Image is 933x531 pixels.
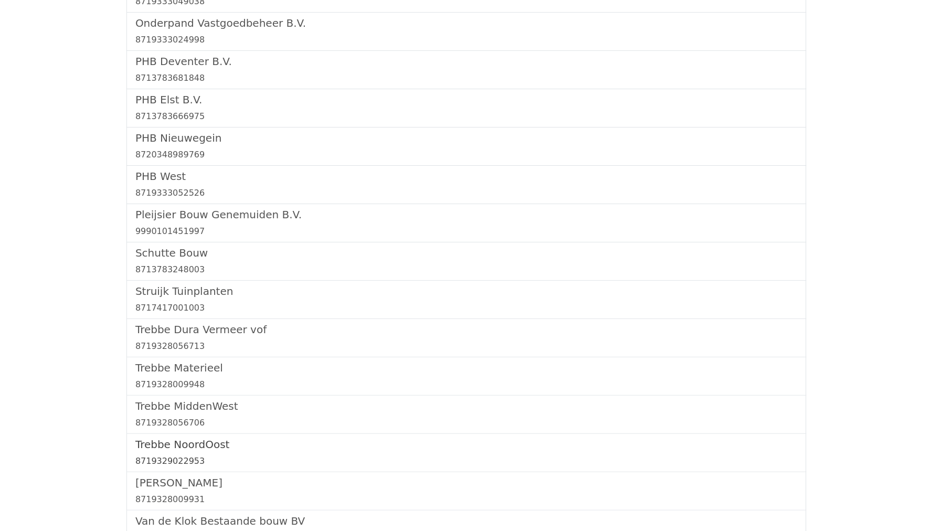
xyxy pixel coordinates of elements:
[135,323,798,353] a: Trebbe Dura Vermeer vof8719328056713
[135,17,798,46] a: Onderpand Vastgoedbeheer B.V.8719333024998
[135,455,798,468] div: 8719329022953
[135,187,798,199] div: 8719333052526
[135,55,798,84] a: PHB Deventer B.V.8713783681848
[135,132,798,144] h5: PHB Nieuwegein
[135,34,798,46] div: 8719333024998
[135,493,798,506] div: 8719328009931
[135,285,798,314] a: Struijk Tuinplanten8717417001003
[135,170,798,183] h5: PHB West
[135,72,798,84] div: 8713783681848
[135,93,798,106] h5: PHB Elst B.V.
[135,208,798,238] a: Pleijsier Bouw Genemuiden B.V.9990101451997
[135,302,798,314] div: 8717417001003
[135,247,798,276] a: Schutte Bouw8713783248003
[135,263,798,276] div: 8713783248003
[135,247,798,259] h5: Schutte Bouw
[135,378,798,391] div: 8719328009948
[135,55,798,68] h5: PHB Deventer B.V.
[135,438,798,468] a: Trebbe NoordOost8719329022953
[135,400,798,429] a: Trebbe MiddenWest8719328056706
[135,148,798,161] div: 8720348989769
[135,208,798,221] h5: Pleijsier Bouw Genemuiden B.V.
[135,170,798,199] a: PHB West8719333052526
[135,93,798,123] a: PHB Elst B.V.8713783666975
[135,340,798,353] div: 8719328056713
[135,476,798,506] a: [PERSON_NAME]8719328009931
[135,438,798,451] h5: Trebbe NoordOost
[135,515,798,527] h5: Van de Klok Bestaande bouw BV
[135,110,798,123] div: 8713783666975
[135,400,798,412] h5: Trebbe MiddenWest
[135,362,798,391] a: Trebbe Materieel8719328009948
[135,132,798,161] a: PHB Nieuwegein8720348989769
[135,285,798,298] h5: Struijk Tuinplanten
[135,17,798,29] h5: Onderpand Vastgoedbeheer B.V.
[135,362,798,374] h5: Trebbe Materieel
[135,476,798,489] h5: [PERSON_NAME]
[135,323,798,336] h5: Trebbe Dura Vermeer vof
[135,225,798,238] div: 9990101451997
[135,417,798,429] div: 8719328056706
